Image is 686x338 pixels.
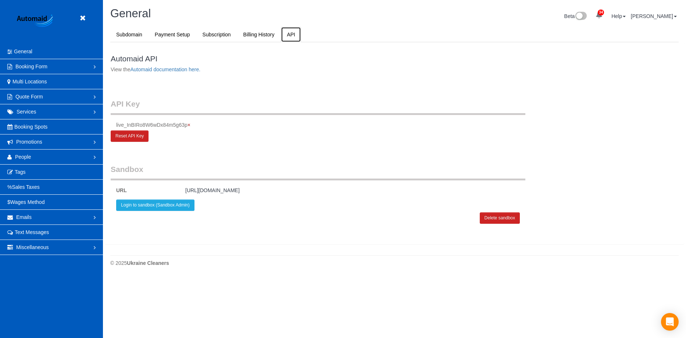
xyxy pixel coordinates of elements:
[10,199,45,205] span: Wages Method
[12,79,47,84] span: Multi Locations
[197,27,237,42] a: Subscription
[611,13,626,19] a: Help
[187,122,190,128] a: ×
[111,98,525,115] legend: API Key
[111,54,678,63] h3: Automaid API
[185,187,240,193] a: [URL][DOMAIN_NAME]
[111,66,678,73] p: View the
[110,7,151,20] span: General
[17,109,36,115] span: Services
[111,164,525,180] legend: Sandbox
[15,154,31,160] span: People
[575,12,587,21] img: New interface
[15,64,47,69] span: Booking Form
[15,94,43,100] span: Quote Form
[237,27,281,42] a: Billing History
[631,13,677,19] a: [PERSON_NAME]
[480,212,520,224] button: Delete sandbox
[598,10,604,15] span: 34
[110,259,679,267] div: © 2025
[149,27,196,42] a: Payment Setup
[281,27,301,42] a: API
[16,244,49,250] span: Miscellaneous
[12,184,39,190] span: Sales Taxes
[661,313,679,331] div: Open Intercom Messenger
[564,13,587,19] a: Beta
[15,169,26,175] span: Tags
[111,121,525,129] div: live_InBIRo8W6wDx84m5g63p
[15,229,49,235] span: Text Messages
[130,66,200,72] a: Automaid documentation here.
[110,27,148,42] a: Subdomain
[16,139,42,145] span: Promotions
[13,13,59,29] img: Automaid Logo
[111,187,180,194] label: URL
[127,260,169,266] strong: Ukraine Cleaners
[14,124,47,130] span: Booking Spots
[116,199,194,211] a: Login to sandbox (Sandbox Admin)
[14,48,32,54] span: General
[592,7,606,24] a: 34
[16,214,32,220] span: Emails
[111,130,149,142] button: Reset API Key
